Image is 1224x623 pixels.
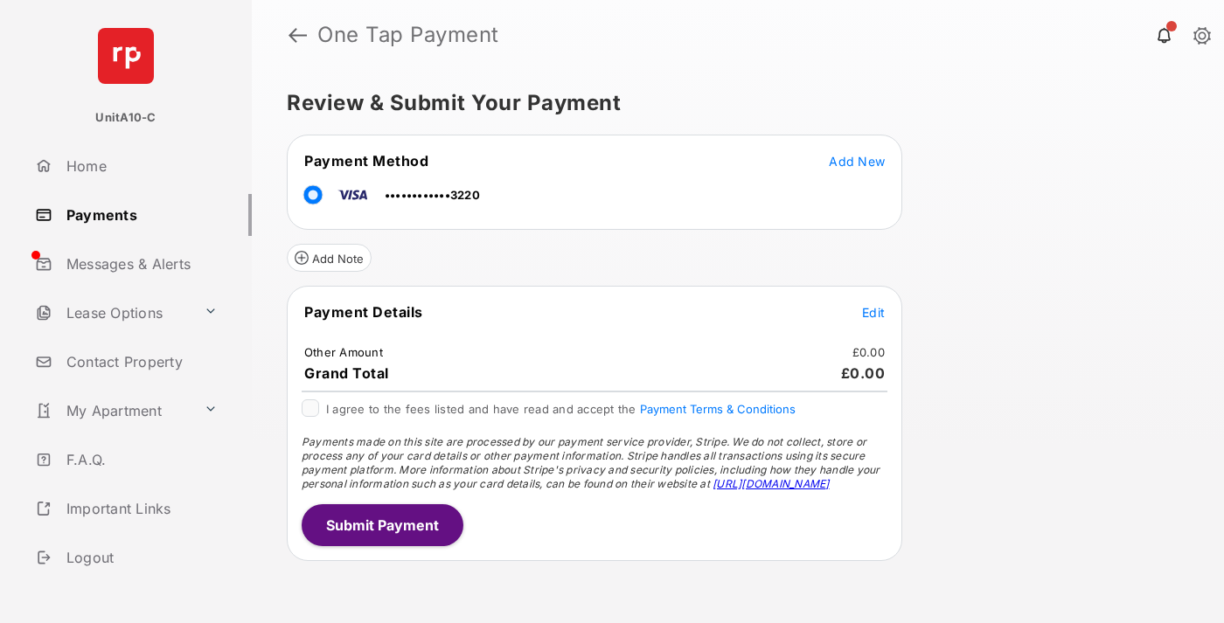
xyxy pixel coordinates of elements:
[287,244,372,272] button: Add Note
[304,303,423,321] span: Payment Details
[95,109,156,127] p: UnitA10-C
[28,145,252,187] a: Home
[317,24,499,45] strong: One Tap Payment
[28,488,225,530] a: Important Links
[304,364,389,382] span: Grand Total
[28,341,252,383] a: Contact Property
[302,504,463,546] button: Submit Payment
[98,28,154,84] img: svg+xml;base64,PHN2ZyB4bWxucz0iaHR0cDovL3d3dy53My5vcmcvMjAwMC9zdmciIHdpZHRoPSI2NCIgaGVpZ2h0PSI2NC...
[304,152,428,170] span: Payment Method
[713,477,829,490] a: [URL][DOMAIN_NAME]
[640,402,796,416] button: I agree to the fees listed and have read and accept the
[28,439,252,481] a: F.A.Q.
[28,292,197,334] a: Lease Options
[28,536,252,578] a: Logout
[862,305,885,320] span: Edit
[287,93,1175,114] h5: Review & Submit Your Payment
[28,194,252,236] a: Payments
[852,344,886,360] td: £0.00
[28,243,252,285] a: Messages & Alerts
[829,154,885,169] span: Add New
[385,188,480,202] span: ••••••••••••3220
[841,364,886,382] span: £0.00
[862,303,885,321] button: Edit
[829,152,885,170] button: Add New
[28,390,197,432] a: My Apartment
[326,402,796,416] span: I agree to the fees listed and have read and accept the
[303,344,384,360] td: Other Amount
[302,435,880,490] span: Payments made on this site are processed by our payment service provider, Stripe. We do not colle...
